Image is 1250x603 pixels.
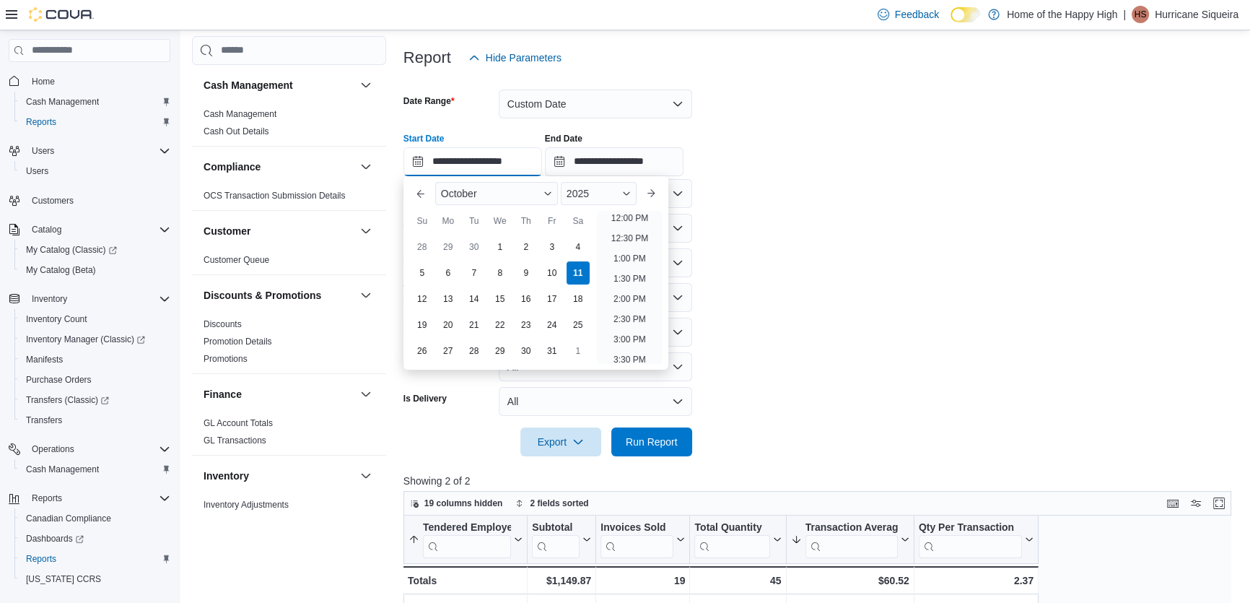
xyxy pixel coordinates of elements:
div: day-21 [463,313,486,337]
button: Hide Parameters [463,43,567,72]
input: Press the down key to open a popover containing a calendar. [545,147,683,176]
button: Reports [14,112,176,132]
div: day-23 [515,313,538,337]
span: Manifests [20,351,170,368]
button: Transfers [14,410,176,430]
div: day-13 [437,287,460,311]
button: Transaction Average [790,521,909,558]
input: Dark Mode [950,7,981,22]
div: day-29 [437,235,460,259]
span: Run Report [626,435,678,449]
a: GL Transactions [204,435,266,446]
a: Reports [20,550,62,568]
div: Tendered Employee [423,521,511,534]
a: Purchase Orders [20,371,97,389]
a: Promotions [204,354,248,364]
button: [US_STATE] CCRS [14,569,176,589]
a: My Catalog (Classic) [20,241,123,259]
h3: Inventory [204,469,249,483]
img: Cova [29,7,94,22]
span: Home [26,72,170,90]
a: Customers [26,192,79,209]
span: My Catalog (Classic) [26,244,117,256]
a: Transfers (Classic) [20,391,115,409]
span: Catalog [26,221,170,238]
span: Reports [20,550,170,568]
div: Invoices Sold [600,521,673,534]
div: Hurricane Siqueira [1132,6,1149,23]
span: Reports [26,553,56,565]
a: Inventory Manager (Classic) [20,331,151,348]
li: 2:30 PM [608,311,652,328]
div: day-30 [463,235,486,259]
a: My Catalog (Beta) [20,261,102,279]
button: Customers [3,190,176,211]
div: day-27 [437,339,460,363]
span: Operations [26,441,170,458]
a: Discounts [204,319,242,329]
div: Qty Per Transaction [919,521,1022,534]
div: Button. Open the year selector. 2025 is currently selected. [561,182,637,205]
h3: Report [403,49,451,66]
p: | [1123,6,1126,23]
button: Display options [1187,495,1205,512]
span: Cash Management [204,108,276,120]
button: Reports [26,490,68,507]
div: Transaction Average [805,521,897,534]
nav: Complex example [9,65,170,602]
span: Cash Management [26,464,99,475]
a: Cash Management [204,109,276,119]
button: Open list of options [672,222,683,234]
span: October [441,188,477,199]
button: Inventory Count [14,309,176,329]
div: day-10 [541,261,564,285]
div: day-30 [515,339,538,363]
span: Purchase Orders [20,371,170,389]
button: Qty Per Transaction [919,521,1033,558]
button: Compliance [204,160,354,174]
a: Dashboards [20,530,89,547]
a: Inventory by Product Historical [204,517,321,527]
h3: Discounts & Promotions [204,288,321,303]
a: Cash Management [20,461,105,478]
li: 2:00 PM [608,290,652,308]
div: Button. Open the month selector. October is currently selected. [435,182,558,205]
label: Date Range [403,95,455,107]
span: HS [1135,6,1147,23]
button: Open list of options [672,292,683,303]
span: Customer Queue [204,254,269,266]
span: Transfers (Classic) [20,391,170,409]
span: Inventory [32,293,67,305]
div: day-28 [411,235,434,259]
button: Cash Management [14,92,176,112]
li: 12:00 PM [606,209,654,227]
button: Users [14,161,176,181]
div: Subtotal [532,521,580,534]
button: Discounts & Promotions [357,287,375,304]
div: October, 2025 [409,234,591,364]
span: Transfers [20,412,170,429]
div: day-15 [489,287,512,311]
span: Customers [32,195,74,207]
button: 19 columns hidden [404,495,509,512]
span: OCS Transaction Submission Details [204,190,346,201]
div: day-12 [411,287,434,311]
span: Reports [26,490,170,507]
a: Transfers (Classic) [14,390,176,410]
a: Promotion Details [204,337,272,347]
button: Canadian Compliance [14,508,176,529]
div: day-8 [489,261,512,285]
a: Inventory Adjustments [204,500,289,510]
button: Customer [357,222,375,240]
button: Export [520,428,601,456]
span: Export [529,428,593,456]
div: Compliance [192,187,386,210]
div: Subtotal [532,521,580,558]
div: We [489,209,512,233]
div: Cash Management [192,105,386,146]
button: My Catalog (Beta) [14,260,176,280]
p: Home of the Happy High [1007,6,1117,23]
h3: Compliance [204,160,261,174]
div: Qty Per Transaction [919,521,1022,558]
button: Users [3,141,176,161]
